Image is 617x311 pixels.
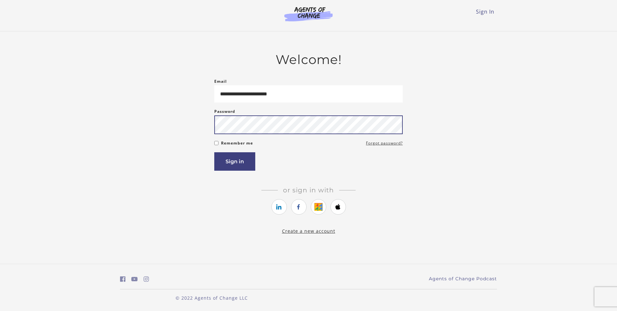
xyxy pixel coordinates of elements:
[214,152,255,171] button: Sign in
[476,8,494,15] a: Sign In
[131,274,138,284] a: https://www.youtube.com/c/AgentsofChangeTestPrepbyMeaganMitchell (Open in a new window)
[330,199,346,215] a: https://courses.thinkific.com/users/auth/apple?ss%5Breferral%5D=&ss%5Buser_return_to%5D=&ss%5Bvis...
[221,139,253,147] label: Remember me
[291,199,307,215] a: https://courses.thinkific.com/users/auth/facebook?ss%5Breferral%5D=&ss%5Buser_return_to%5D=&ss%5B...
[120,274,126,284] a: https://www.facebook.com/groups/aswbtestprep (Open in a new window)
[144,274,149,284] a: https://www.instagram.com/agentsofchangeprep/ (Open in a new window)
[120,276,126,282] i: https://www.facebook.com/groups/aswbtestprep (Open in a new window)
[366,139,403,147] a: Forgot password?
[282,228,335,234] a: Create a new account
[131,276,138,282] i: https://www.youtube.com/c/AgentsofChangeTestPrepbyMeaganMitchell (Open in a new window)
[278,6,339,21] img: Agents of Change Logo
[311,199,326,215] a: https://courses.thinkific.com/users/auth/google?ss%5Breferral%5D=&ss%5Buser_return_to%5D=&ss%5Bvi...
[214,108,235,115] label: Password
[214,52,403,67] h2: Welcome!
[271,199,287,215] a: https://courses.thinkific.com/users/auth/linkedin?ss%5Breferral%5D=&ss%5Buser_return_to%5D=&ss%5B...
[144,276,149,282] i: https://www.instagram.com/agentsofchangeprep/ (Open in a new window)
[278,186,339,194] span: Or sign in with
[214,78,227,85] label: Email
[120,295,303,301] p: © 2022 Agents of Change LLC
[429,275,497,282] a: Agents of Change Podcast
